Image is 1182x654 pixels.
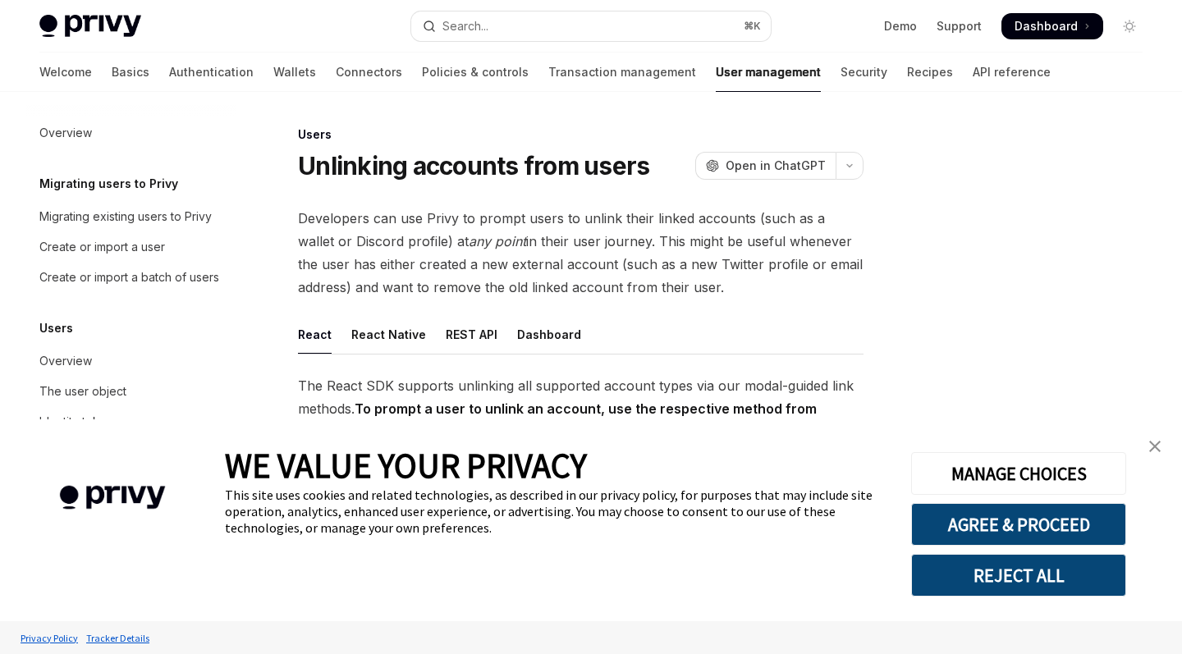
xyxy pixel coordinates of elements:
a: Welcome [39,53,92,92]
a: Security [841,53,887,92]
a: Basics [112,53,149,92]
div: Create or import a batch of users [39,268,219,287]
a: Policies & controls [422,53,529,92]
div: Migrating existing users to Privy [39,207,212,226]
a: Migrating existing users to Privy [26,202,236,231]
span: Developers can use Privy to prompt users to unlink their linked accounts (such as a wallet or Dis... [298,207,864,299]
button: REJECT ALL [911,554,1126,597]
div: Create or import a user [39,237,165,257]
img: light logo [39,15,141,38]
a: Authentication [169,53,254,92]
a: User management [716,53,821,92]
h5: Migrating users to Privy [39,174,178,194]
a: Identity tokens [26,407,236,437]
div: Overview [39,351,92,371]
button: AGREE & PROCEED [911,503,1126,546]
a: Wallets [273,53,316,92]
a: API reference [973,53,1051,92]
div: This site uses cookies and related technologies, as described in our privacy policy, for purposes... [225,487,886,536]
button: Open search [411,11,770,41]
span: WE VALUE YOUR PRIVACY [225,444,587,487]
span: The React SDK supports unlinking all supported account types via our modal-guided link methods. [298,374,864,443]
a: close banner [1138,430,1171,463]
div: REST API [446,315,497,354]
span: Dashboard [1015,18,1078,34]
h1: Unlinking accounts from users [298,151,649,181]
a: Tracker Details [82,624,153,652]
button: Toggle dark mode [1116,13,1143,39]
span: ⌘ K [744,20,761,33]
a: Connectors [336,53,402,92]
button: Open in ChatGPT [695,152,836,180]
div: Users [298,126,864,143]
div: Identity tokens [39,412,119,432]
div: Overview [39,123,92,143]
a: Overview [26,118,236,148]
a: Create or import a batch of users [26,263,236,292]
a: Transaction management [548,53,696,92]
a: Support [937,18,982,34]
div: Search... [442,16,488,36]
a: Overview [26,346,236,376]
img: close banner [1149,441,1161,452]
a: Recipes [907,53,953,92]
span: Open in ChatGPT [726,158,826,174]
img: company logo [25,462,200,533]
div: React [298,315,332,354]
div: Dashboard [517,315,581,354]
h5: Users [39,318,73,338]
div: React Native [351,315,426,354]
button: MANAGE CHOICES [911,452,1126,495]
strong: To prompt a user to unlink an account, use the respective method from the hook: [298,400,817,440]
a: Demo [884,18,917,34]
div: The user object [39,382,126,401]
a: The user object [26,377,236,406]
a: Privacy Policy [16,624,82,652]
a: Dashboard [1001,13,1103,39]
a: Create or import a user [26,232,236,262]
em: any point [469,233,526,249]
